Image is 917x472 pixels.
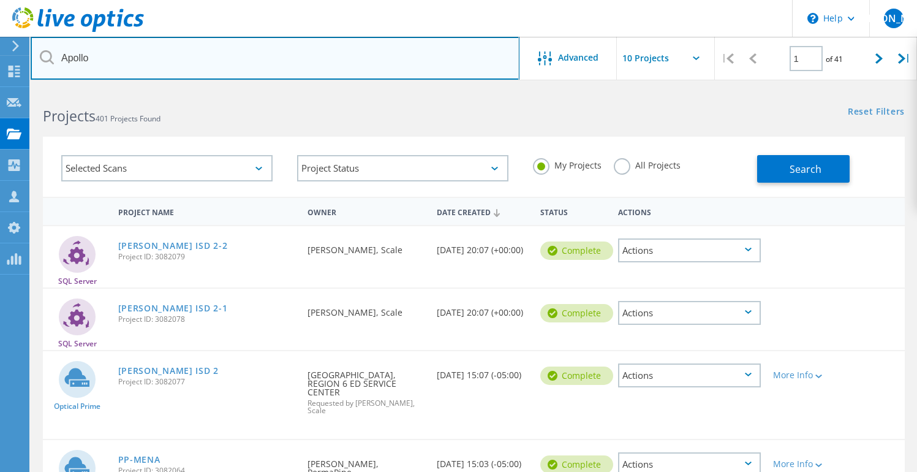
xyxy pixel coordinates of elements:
[773,460,830,468] div: More Info
[118,242,228,250] a: [PERSON_NAME] ISD 2-2
[118,367,219,375] a: [PERSON_NAME] ISD 2
[43,106,96,126] b: Projects
[431,226,534,267] div: [DATE] 20:07 (+00:00)
[618,238,761,262] div: Actions
[297,155,508,181] div: Project Status
[540,242,613,260] div: Complete
[773,371,830,379] div: More Info
[790,162,821,176] span: Search
[431,289,534,329] div: [DATE] 20:07 (+00:00)
[58,278,97,285] span: SQL Server
[892,37,917,80] div: |
[54,403,100,410] span: Optical Prime
[301,351,431,427] div: [GEOGRAPHIC_DATA], REGION 6 ED SERVICE CENTER
[31,37,519,80] input: Search projects by name, owner, ID, company, etc
[807,13,818,24] svg: \n
[826,54,843,64] span: of 41
[540,367,613,385] div: Complete
[533,158,602,170] label: My Projects
[558,53,598,62] span: Advanced
[118,316,296,323] span: Project ID: 3082078
[118,455,160,464] a: PP-MENA
[540,304,613,322] div: Complete
[58,340,97,348] span: SQL Server
[12,26,144,34] a: Live Optics Dashboard
[757,155,850,183] button: Search
[534,200,612,223] div: Status
[848,107,905,118] a: Reset Filters
[614,158,681,170] label: All Projects
[301,200,431,223] div: Owner
[301,226,431,267] div: [PERSON_NAME], Scale
[61,155,273,181] div: Selected Scans
[301,289,431,329] div: [PERSON_NAME], Scale
[118,378,296,386] span: Project ID: 3082077
[308,400,425,414] span: Requested by [PERSON_NAME], Scale
[618,301,761,325] div: Actions
[118,304,228,313] a: [PERSON_NAME] ISD 2-1
[618,364,761,387] div: Actions
[431,351,534,392] div: [DATE] 15:07 (-05:00)
[431,200,534,223] div: Date Created
[112,200,302,223] div: Project Name
[96,113,160,124] span: 401 Projects Found
[612,200,767,223] div: Actions
[715,37,740,80] div: |
[118,253,296,261] span: Project ID: 3082079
